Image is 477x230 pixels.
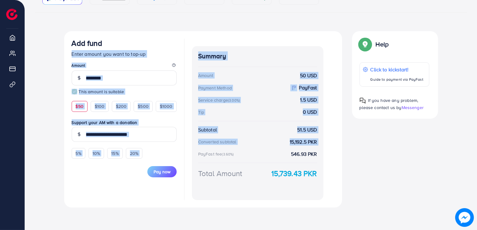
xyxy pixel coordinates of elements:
[198,151,236,157] div: PayFast fee
[72,89,177,95] small: This amount is suitable
[198,85,232,91] div: Payment Method
[147,166,177,177] button: Pay now
[222,152,234,157] small: (3.60%)
[6,9,17,20] img: logo
[198,109,204,115] div: Tip
[198,97,242,103] div: Service charge
[290,138,317,146] strong: 15,192.5 PKR
[360,98,366,104] img: Popup guide
[300,96,317,103] strong: 1.5 USD
[76,150,81,156] span: 5%
[93,150,100,156] span: 10%
[76,103,83,109] span: $50
[455,208,474,227] img: image
[360,97,418,111] span: If you have any problem, please contact us by
[402,104,424,111] span: Messenger
[376,41,389,48] p: Help
[111,150,118,156] span: 15%
[72,50,177,58] p: Enter amount you want to top-up
[72,39,102,48] h3: Add fund
[154,169,170,175] span: Pay now
[360,39,371,50] img: Popup guide
[138,103,149,109] span: $500
[370,66,423,73] p: Click to kickstart!
[72,119,177,126] label: Support your AM with a donation
[95,103,105,109] span: $100
[116,103,127,109] span: $200
[271,168,317,179] strong: 15,739.43 PKR
[291,151,317,158] strong: 546.93 PKR
[130,150,138,156] span: 20%
[198,126,217,133] div: Subtotal
[72,89,77,94] img: guide
[198,168,242,179] div: Total Amount
[303,108,317,116] strong: 0 USD
[198,139,236,145] div: Converted subtotal
[228,98,240,103] small: (3.00%)
[300,72,317,79] strong: 50 USD
[198,72,213,79] div: Amount
[160,103,173,109] span: $1000
[297,126,317,133] strong: 51.5 USD
[198,52,317,60] h4: Summary
[299,84,317,91] strong: PayFast
[290,84,297,91] img: payment
[72,63,177,70] legend: Amount
[370,76,423,83] p: Guide to payment via PayFast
